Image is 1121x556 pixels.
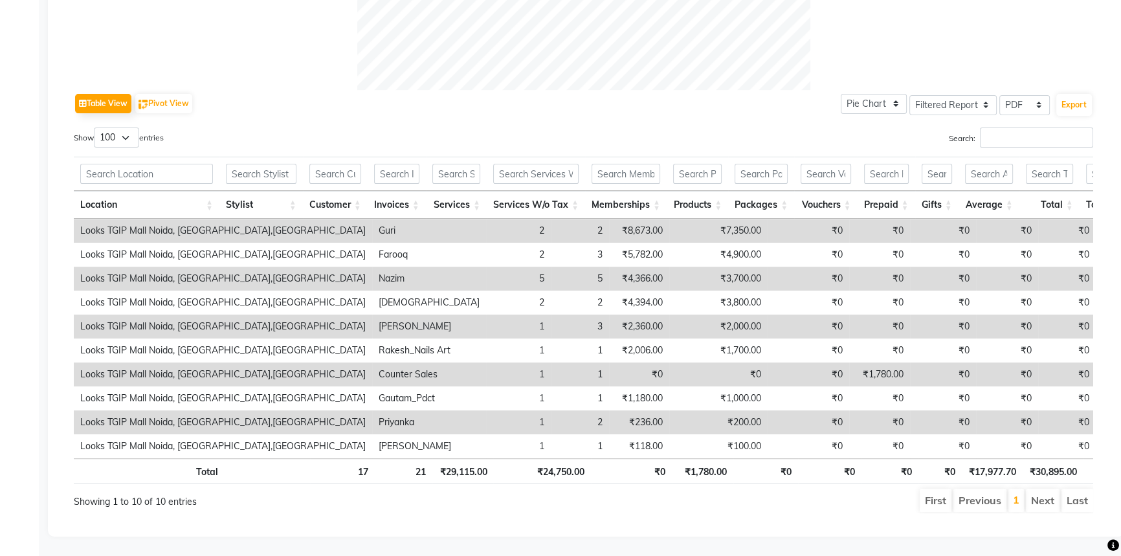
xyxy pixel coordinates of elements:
td: ₹0 [768,410,849,434]
td: ₹0 [1038,267,1096,291]
td: ₹0 [768,243,849,267]
td: ₹4,394.00 [609,291,669,315]
input: Search Vouchers [801,164,850,184]
td: [PERSON_NAME] [372,315,486,339]
td: 1 [486,386,551,410]
td: ₹7,350.00 [669,219,768,243]
td: Looks TGIP Mall Noida, [GEOGRAPHIC_DATA],[GEOGRAPHIC_DATA] [74,291,372,315]
td: [PERSON_NAME] [372,434,486,458]
td: Looks TGIP Mall Noida, [GEOGRAPHIC_DATA],[GEOGRAPHIC_DATA] [74,362,372,386]
td: ₹8,673.00 [609,219,669,243]
th: ₹1,780.00 [672,458,733,484]
td: Guri [372,219,486,243]
td: 1 [551,386,609,410]
td: ₹200.00 [669,410,768,434]
td: ₹0 [976,362,1038,386]
input: Search Total [1026,164,1073,184]
th: Customer: activate to sort column ascending [303,191,368,219]
label: Search: [949,128,1093,148]
td: 1 [551,339,609,362]
td: 2 [551,291,609,315]
td: ₹5,782.00 [609,243,669,267]
td: ₹0 [768,339,849,362]
td: ₹0 [910,267,976,291]
input: Search: [980,128,1093,148]
td: 2 [551,219,609,243]
td: ₹0 [768,267,849,291]
td: 3 [551,315,609,339]
td: ₹0 [1038,339,1096,362]
td: ₹118.00 [609,434,669,458]
input: Search Stylist [226,164,296,184]
th: Average: activate to sort column ascending [959,191,1019,219]
td: ₹0 [910,219,976,243]
th: Total [74,458,225,484]
input: Search Products [673,164,722,184]
td: ₹0 [910,339,976,362]
td: Looks TGIP Mall Noida, [GEOGRAPHIC_DATA],[GEOGRAPHIC_DATA] [74,315,372,339]
th: Memberships: activate to sort column ascending [585,191,667,219]
td: Rakesh_Nails Art [372,339,486,362]
td: Looks TGIP Mall Noida, [GEOGRAPHIC_DATA],[GEOGRAPHIC_DATA] [74,219,372,243]
td: 2 [486,219,551,243]
th: Prepaid: activate to sort column ascending [858,191,915,219]
th: 21 [375,458,433,484]
input: Search Average [965,164,1013,184]
input: Search Location [80,164,213,184]
td: ₹0 [849,434,910,458]
td: ₹0 [910,315,976,339]
td: ₹0 [768,386,849,410]
th: ₹24,750.00 [493,458,590,484]
td: ₹2,000.00 [669,315,768,339]
td: Looks TGIP Mall Noida, [GEOGRAPHIC_DATA],[GEOGRAPHIC_DATA] [74,386,372,410]
td: ₹0 [849,386,910,410]
input: Search Invoices [374,164,419,184]
td: ₹3,700.00 [669,267,768,291]
th: Stylist: activate to sort column ascending [219,191,303,219]
td: ₹0 [849,291,910,315]
th: ₹0 [733,458,798,484]
td: ₹1,780.00 [849,362,910,386]
td: ₹0 [768,291,849,315]
td: 2 [551,410,609,434]
td: ₹0 [910,362,976,386]
td: ₹0 [768,219,849,243]
select: Showentries [94,128,139,148]
td: Looks TGIP Mall Noida, [GEOGRAPHIC_DATA],[GEOGRAPHIC_DATA] [74,410,372,434]
td: 1 [486,315,551,339]
td: 5 [551,267,609,291]
th: ₹17,977.70 [962,458,1023,484]
td: ₹100.00 [669,434,768,458]
td: ₹0 [976,219,1038,243]
td: Gautam_Pdct [372,386,486,410]
td: ₹0 [609,362,669,386]
th: ₹30,895.00 [1023,458,1083,484]
td: Looks TGIP Mall Noida, [GEOGRAPHIC_DATA],[GEOGRAPHIC_DATA] [74,434,372,458]
th: Total: activate to sort column ascending [1019,191,1080,219]
th: ₹0 [918,458,962,484]
input: Search Services [432,164,480,184]
td: 5 [486,267,551,291]
td: ₹0 [1038,243,1096,267]
td: 1 [486,434,551,458]
td: ₹1,000.00 [669,386,768,410]
td: Looks TGIP Mall Noida, [GEOGRAPHIC_DATA],[GEOGRAPHIC_DATA] [74,339,372,362]
td: ₹0 [910,243,976,267]
td: 1 [486,339,551,362]
td: Farooq [372,243,486,267]
th: ₹29,115.00 [432,458,493,484]
input: Search Customer [309,164,361,184]
td: ₹1,700.00 [669,339,768,362]
td: 1 [486,410,551,434]
td: ₹0 [849,219,910,243]
td: ₹4,900.00 [669,243,768,267]
td: ₹0 [910,410,976,434]
td: ₹0 [976,291,1038,315]
td: Looks TGIP Mall Noida, [GEOGRAPHIC_DATA],[GEOGRAPHIC_DATA] [74,243,372,267]
td: ₹0 [1038,386,1096,410]
th: Gifts: activate to sort column ascending [915,191,959,219]
td: ₹0 [1038,434,1096,458]
div: Showing 1 to 10 of 10 entries [74,487,487,509]
td: ₹0 [976,410,1038,434]
td: ₹0 [910,434,976,458]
